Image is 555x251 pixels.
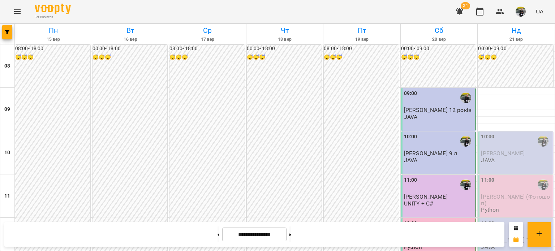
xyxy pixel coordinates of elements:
img: Антощук Артем [460,92,471,103]
img: Антощук Артем [460,179,471,190]
h6: 19 вер [324,36,399,43]
label: 09:00 [404,90,417,98]
h6: 08:00 - 18:00 [324,45,399,53]
h6: 16 вер [93,36,168,43]
p: JAVA [404,157,418,163]
img: Voopty Logo [35,4,71,14]
span: 24 [461,2,470,9]
p: UNITY + C# [404,200,433,207]
p: Python [481,207,499,213]
label: 11:00 [404,176,417,184]
p: JAVA [404,114,418,120]
h6: 08:00 - 18:00 [15,45,90,53]
h6: 00:00 - 09:00 [478,45,553,53]
span: For Business [35,15,71,20]
h6: Вт [93,25,168,36]
label: 10:00 [404,133,417,141]
h6: 😴😴😴 [169,53,245,61]
h6: 😴😴😴 [401,53,476,61]
h6: 😴😴😴 [15,53,90,61]
h6: Чт [248,25,322,36]
h6: Пт [324,25,399,36]
h6: 😴😴😴 [92,53,168,61]
label: 10:00 [481,133,494,141]
h6: 11 [4,192,10,200]
h6: 😴😴😴 [324,53,399,61]
span: ⁨[PERSON_NAME] (Фотошоп) [481,193,550,206]
h6: 09 [4,105,10,113]
img: Антощук Артем [460,136,471,147]
span: [PERSON_NAME] 9 л [404,150,457,157]
h6: 00:00 - 09:00 [401,45,476,53]
img: Антощук Артем [538,136,548,147]
h6: 08 [4,62,10,70]
button: Menu [9,3,26,20]
label: 11:00 [481,176,494,184]
span: [PERSON_NAME] 12 років [404,107,472,113]
img: Антощук Артем [538,179,548,190]
p: JAVA [481,157,495,163]
h6: 21 вер [479,36,554,43]
h6: 18 вер [248,36,322,43]
h6: 20 вер [402,36,477,43]
h6: Нд [479,25,554,36]
button: UA [533,5,546,18]
span: UA [536,8,543,15]
h6: 17 вер [170,36,245,43]
h6: 😴😴😴 [478,53,553,61]
span: [PERSON_NAME] [404,193,448,200]
h6: 10 [4,149,10,157]
img: a92d573242819302f0c564e2a9a4b79e.jpg [516,7,526,17]
h6: Сб [402,25,477,36]
h6: 😴😴😴 [247,53,322,61]
h6: 08:00 - 18:00 [169,45,245,53]
h6: 00:00 - 18:00 [92,45,168,53]
h6: 00:00 - 18:00 [247,45,322,53]
h6: 15 вер [16,36,91,43]
span: [PERSON_NAME] [481,150,525,157]
h6: Пн [16,25,91,36]
h6: Ср [170,25,245,36]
